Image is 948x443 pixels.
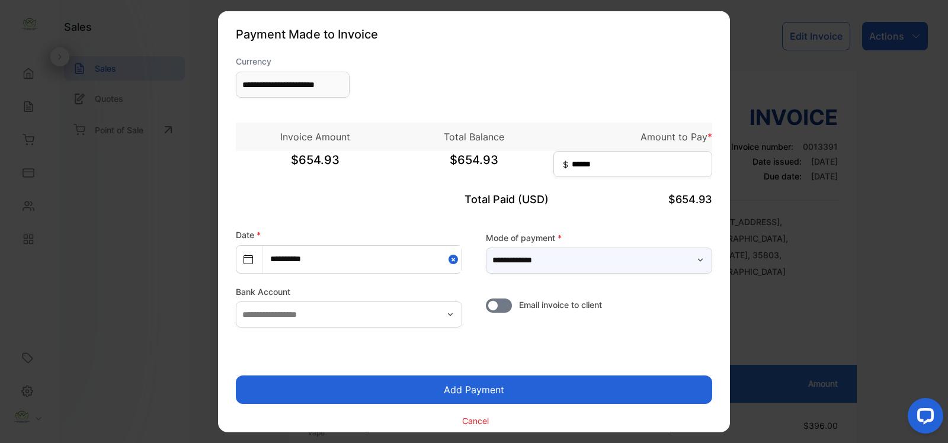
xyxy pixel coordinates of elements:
[668,193,712,206] span: $654.93
[898,393,948,443] iframe: LiveChat chat widget
[236,285,462,298] label: Bank Account
[395,130,553,144] p: Total Balance
[236,151,395,181] span: $654.93
[553,130,712,144] p: Amount to Pay
[563,158,568,171] span: $
[236,130,395,144] p: Invoice Amount
[462,414,489,426] p: Cancel
[486,231,712,243] label: Mode of payment
[395,191,553,207] p: Total Paid (USD)
[395,151,553,181] span: $654.93
[236,55,350,68] label: Currency
[519,298,602,311] span: Email invoice to client
[236,25,712,43] p: Payment Made to Invoice
[236,230,261,240] label: Date
[236,375,712,404] button: Add Payment
[449,246,462,272] button: Close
